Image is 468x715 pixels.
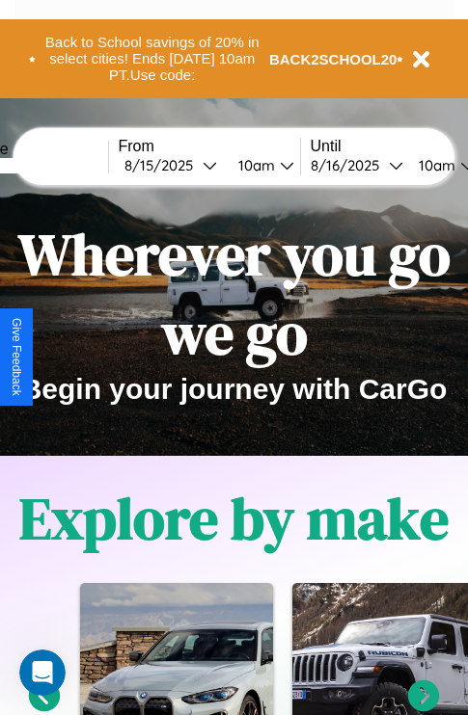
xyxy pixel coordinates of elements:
[124,156,203,174] div: 8 / 15 / 2025
[10,318,23,396] div: Give Feedback
[409,156,460,174] div: 10am
[19,649,66,696] iframe: Intercom live chat
[119,138,300,155] label: From
[223,155,300,175] button: 10am
[311,156,389,174] div: 8 / 16 / 2025
[269,51,398,67] b: BACK2SCHOOL20
[36,29,269,89] button: Back to School savings of 20% in select cities! Ends [DATE] 10am PT.Use code:
[19,479,449,558] h1: Explore by make
[229,156,280,174] div: 10am
[119,155,223,175] button: 8/15/2025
